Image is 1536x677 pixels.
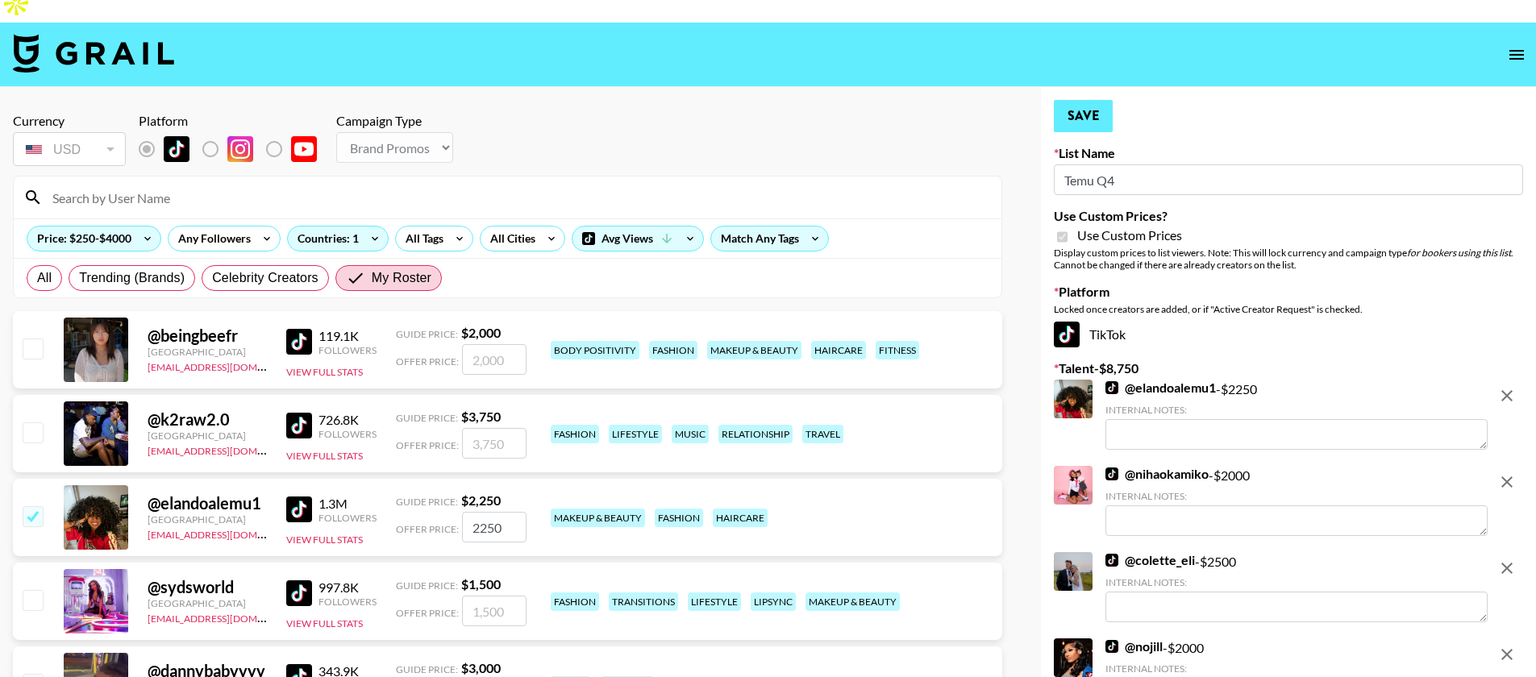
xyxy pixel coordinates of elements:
[1105,638,1163,654] a: @nojill
[318,596,377,608] div: Followers
[148,609,310,625] a: [EMAIL_ADDRESS][DOMAIN_NAME]
[1105,466,1488,536] div: - $ 2000
[396,355,459,368] span: Offer Price:
[148,577,267,597] div: @ sydsworld
[551,509,645,527] div: makeup & beauty
[286,366,363,378] button: View Full Stats
[288,226,388,251] div: Countries: 1
[318,512,377,524] div: Followers
[43,185,992,210] input: Search by User Name
[461,576,501,592] strong: $ 1,500
[551,425,599,443] div: fashion
[396,328,458,340] span: Guide Price:
[649,341,697,359] div: fashion
[318,428,377,440] div: Followers
[148,346,267,358] div: [GEOGRAPHIC_DATA]
[802,425,843,443] div: travel
[148,358,310,373] a: [EMAIL_ADDRESS][DOMAIN_NAME]
[1105,467,1118,480] img: TikTok
[16,135,123,164] div: USD
[148,513,267,525] div: [GEOGRAPHIC_DATA]
[148,430,267,442] div: [GEOGRAPHIC_DATA]
[1105,554,1118,567] img: TikTok
[372,268,431,288] span: My Roster
[148,525,310,541] a: [EMAIL_ADDRESS][DOMAIN_NAME]
[711,226,828,251] div: Match Any Tags
[751,592,796,611] div: lipsync
[1054,145,1523,161] label: List Name
[13,113,126,129] div: Currency
[1105,552,1488,622] div: - $ 2500
[1105,576,1488,588] div: Internal Notes:
[609,592,678,611] div: transitions
[286,617,363,629] button: View Full Stats
[37,268,52,288] span: All
[286,496,312,522] img: TikTok
[148,493,267,513] div: @ elandoalemu1
[805,592,900,611] div: makeup & beauty
[286,329,312,355] img: TikTok
[1105,381,1118,394] img: TikTok
[227,136,253,162] img: Instagram
[572,226,703,251] div: Avg Views
[396,412,458,424] span: Guide Price:
[1491,638,1523,671] button: remove
[139,113,330,129] div: Platform
[318,496,377,512] div: 1.3M
[291,136,317,162] img: YouTube
[1054,360,1523,376] label: Talent - $ 8,750
[461,325,501,340] strong: $ 2,000
[318,412,377,428] div: 726.8K
[1491,552,1523,584] button: remove
[672,425,709,443] div: music
[462,512,527,542] input: 2,250
[164,136,189,162] img: TikTok
[1491,466,1523,498] button: remove
[1054,303,1523,315] div: Locked once creators are added, or if "Active Creator Request" is checked.
[688,592,741,611] div: lifestyle
[462,428,527,459] input: 3,750
[462,344,527,375] input: 2,000
[713,509,768,527] div: haircare
[655,509,703,527] div: fashion
[396,226,447,251] div: All Tags
[396,439,459,451] span: Offer Price:
[1054,208,1523,224] label: Use Custom Prices?
[1105,404,1488,416] div: Internal Notes:
[876,341,919,359] div: fitness
[318,328,377,344] div: 119.1K
[551,592,599,611] div: fashion
[1105,552,1195,568] a: @colette_eli
[396,607,459,619] span: Offer Price:
[286,413,312,438] img: TikTok
[461,660,501,675] strong: $ 3,000
[1105,490,1488,502] div: Internal Notes:
[481,226,539,251] div: All Cities
[1054,100,1113,132] button: Save
[336,113,453,129] div: Campaign Type
[1491,380,1523,412] button: remove
[707,341,801,359] div: makeup & beauty
[1105,662,1488,675] div: Internal Notes:
[461,492,501,508] strong: $ 2,250
[169,226,254,251] div: Any Followers
[609,425,662,443] div: lifestyle
[1077,227,1182,243] span: Use Custom Prices
[27,226,160,251] div: Price: $250-$4000
[1054,322,1080,347] img: TikTok
[318,344,377,356] div: Followers
[318,579,377,596] div: 997.8K
[1054,322,1523,347] div: TikTok
[1054,284,1523,300] label: Platform
[461,409,501,424] strong: $ 3,750
[551,341,639,359] div: body positivity
[1105,466,1209,482] a: @nihaokamiko
[811,341,866,359] div: haircare
[148,326,267,346] div: @ beingbeefr
[148,409,267,430] div: @ k2raw2.0
[1105,380,1216,396] a: @elandoalemu1
[13,34,174,73] img: Grail Talent
[148,442,310,457] a: [EMAIL_ADDRESS][DOMAIN_NAME]
[286,534,363,546] button: View Full Stats
[286,450,363,462] button: View Full Stats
